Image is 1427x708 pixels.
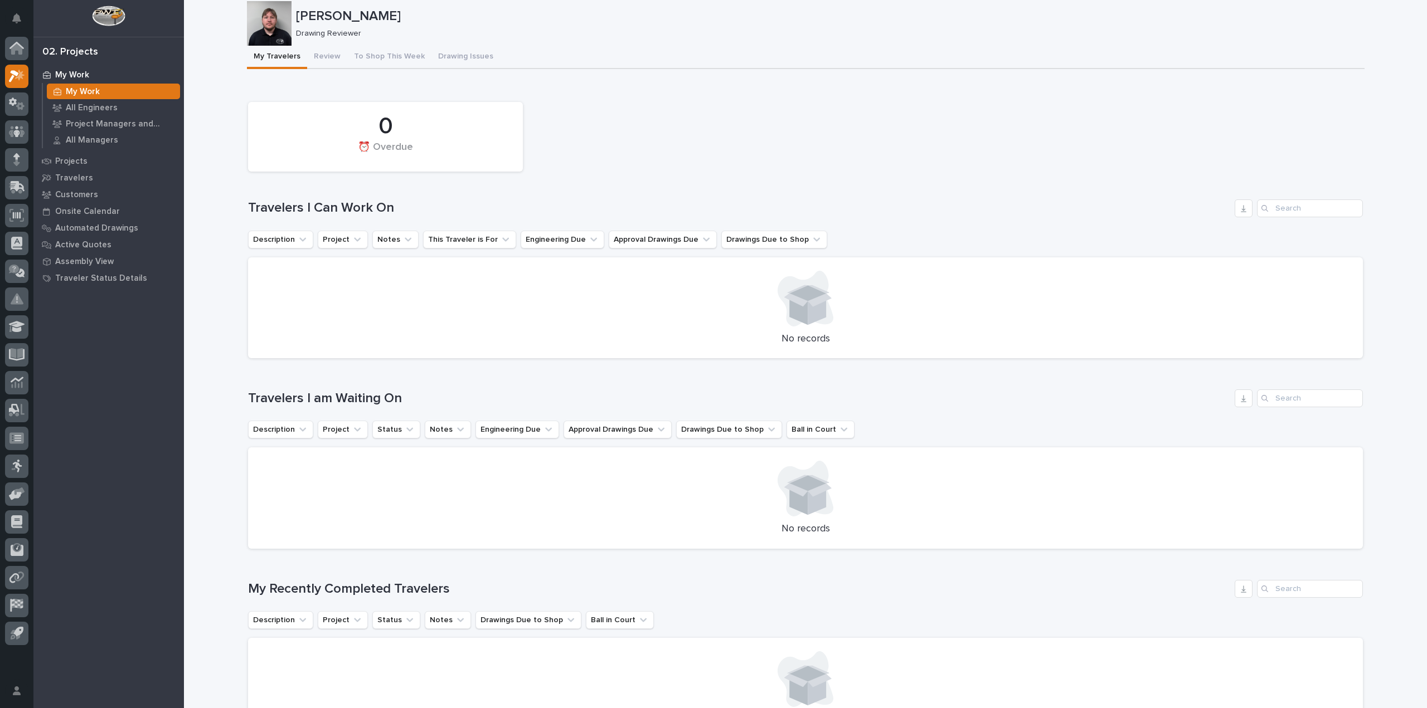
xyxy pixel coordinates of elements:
[92,6,125,26] img: Workspace Logo
[55,173,93,183] p: Travelers
[372,611,420,629] button: Status
[431,46,500,69] button: Drawing Issues
[423,231,516,248] button: This Traveler is For
[1257,199,1363,217] input: Search
[318,611,368,629] button: Project
[66,103,118,113] p: All Engineers
[55,274,147,284] p: Traveler Status Details
[5,7,28,30] button: Notifications
[66,87,100,97] p: My Work
[248,231,313,248] button: Description
[425,421,471,438] button: Notes
[43,84,184,99] a: My Work
[296,29,1356,38] p: Drawing Reviewer
[55,207,120,217] p: Onsite Calendar
[318,421,368,438] button: Project
[609,231,717,248] button: Approval Drawings Due
[267,141,504,165] div: ⏰ Overdue
[307,46,347,69] button: Review
[55,257,114,267] p: Assembly View
[475,611,581,629] button: Drawings Due to Shop
[66,119,176,129] p: Project Managers and Engineers
[248,390,1230,407] h1: Travelers I am Waiting On
[55,190,98,200] p: Customers
[248,421,313,438] button: Description
[248,611,313,629] button: Description
[1257,389,1363,407] input: Search
[372,421,420,438] button: Status
[55,157,88,167] p: Projects
[55,223,138,233] p: Automated Drawings
[33,153,184,169] a: Projects
[425,611,471,629] button: Notes
[372,231,419,248] button: Notes
[261,523,1350,535] p: No records
[33,236,184,253] a: Active Quotes
[248,581,1230,597] h1: My Recently Completed Travelers
[66,135,118,145] p: All Managers
[721,231,827,248] button: Drawings Due to Shop
[564,421,672,438] button: Approval Drawings Due
[33,253,184,270] a: Assembly View
[1257,580,1363,598] input: Search
[33,186,184,203] a: Customers
[43,116,184,131] a: Project Managers and Engineers
[33,169,184,186] a: Travelers
[586,611,654,629] button: Ball in Court
[676,421,782,438] button: Drawings Due to Shop
[42,46,98,58] div: 02. Projects
[33,66,184,83] a: My Work
[43,100,184,115] a: All Engineers
[33,219,184,236] a: Automated Drawings
[55,240,111,250] p: Active Quotes
[14,13,28,31] div: Notifications
[296,8,1360,25] p: [PERSON_NAME]
[33,270,184,286] a: Traveler Status Details
[55,70,89,80] p: My Work
[33,203,184,219] a: Onsite Calendar
[318,231,368,248] button: Project
[475,421,559,438] button: Engineering Due
[267,113,504,140] div: 0
[347,46,431,69] button: To Shop This Week
[521,231,604,248] button: Engineering Due
[247,46,307,69] button: My Travelers
[43,132,184,148] a: All Managers
[248,200,1230,216] h1: Travelers I Can Work On
[787,421,855,438] button: Ball in Court
[261,333,1350,345] p: No records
